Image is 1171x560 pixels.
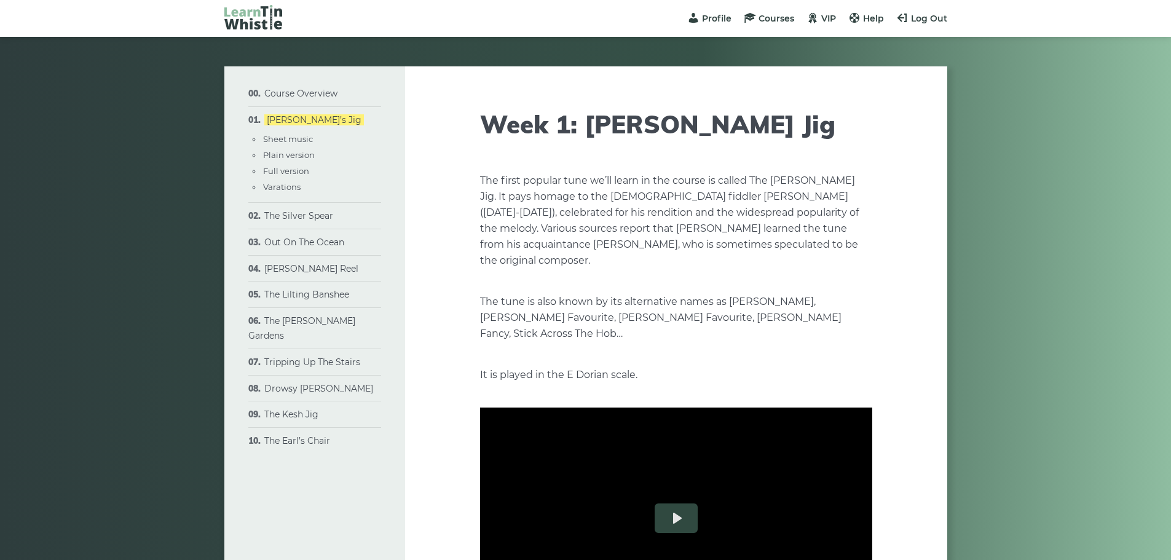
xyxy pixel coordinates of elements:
a: [PERSON_NAME]’s Jig [264,114,364,125]
a: Plain version [263,150,315,160]
a: The Lilting Banshee [264,289,349,300]
a: Course Overview [264,88,337,99]
span: Courses [759,13,794,24]
a: VIP [806,13,836,24]
img: LearnTinWhistle.com [224,5,282,30]
span: Log Out [911,13,947,24]
h1: Week 1: [PERSON_NAME] Jig [480,109,872,139]
a: The Silver Spear [264,210,333,221]
a: Sheet music [263,134,313,144]
a: The [PERSON_NAME] Gardens [248,315,355,341]
a: Help [848,13,884,24]
a: Courses [744,13,794,24]
a: [PERSON_NAME] Reel [264,263,358,274]
a: Full version [263,166,309,176]
a: Out On The Ocean [264,237,344,248]
a: Log Out [896,13,947,24]
a: Profile [687,13,731,24]
a: Drowsy [PERSON_NAME] [264,383,373,394]
a: Tripping Up The Stairs [264,357,360,368]
a: Varations [263,182,301,192]
span: VIP [821,13,836,24]
span: Profile [702,13,731,24]
p: The tune is also known by its alternative names as [PERSON_NAME], [PERSON_NAME] Favourite, [PERSO... [480,294,872,342]
p: It is played in the E Dorian scale. [480,367,872,383]
span: Help [863,13,884,24]
a: The Earl’s Chair [264,435,330,446]
p: The first popular tune we’ll learn in the course is called The [PERSON_NAME] Jig. It pays homage ... [480,173,872,269]
a: The Kesh Jig [264,409,318,420]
